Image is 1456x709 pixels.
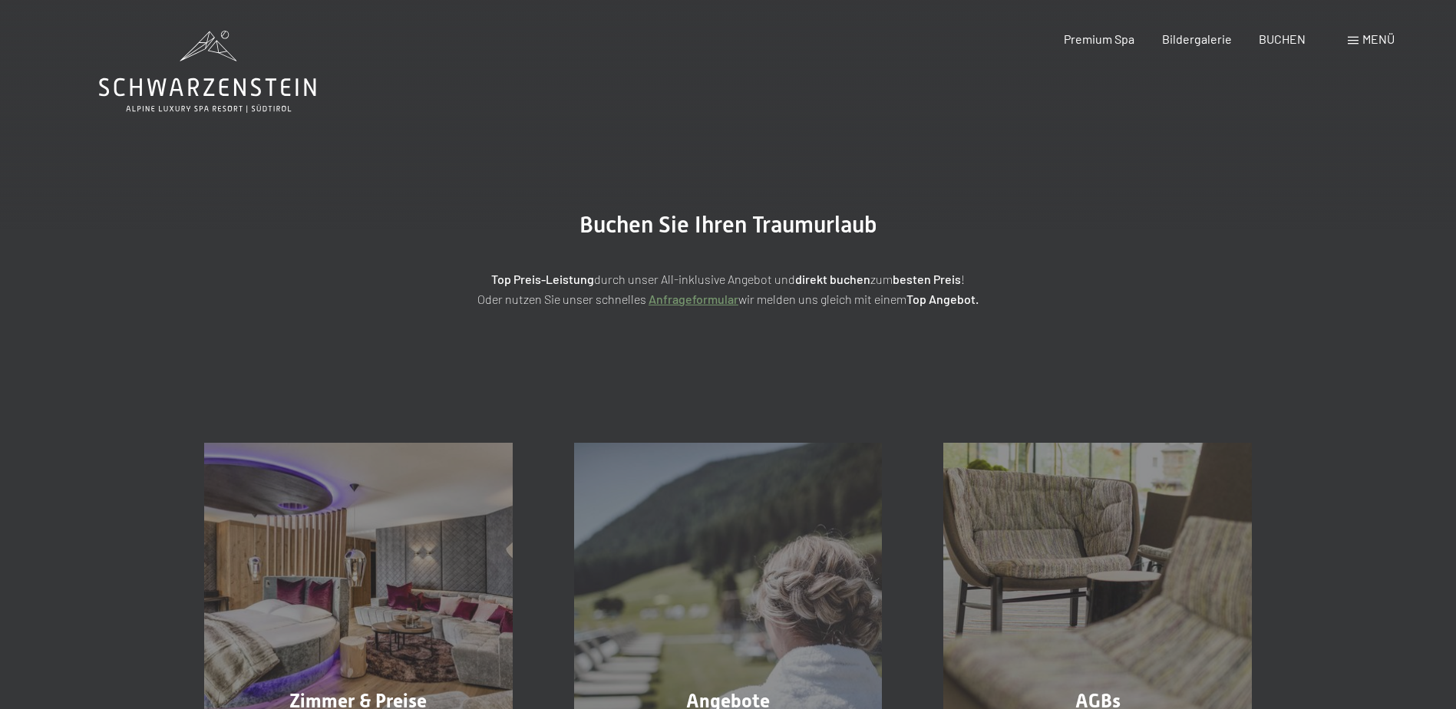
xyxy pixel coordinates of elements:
[795,272,870,286] strong: direkt buchen
[1362,31,1395,46] span: Menü
[1064,31,1134,46] a: Premium Spa
[893,272,961,286] strong: besten Preis
[906,292,979,306] strong: Top Angebot.
[1162,31,1232,46] a: Bildergalerie
[1259,31,1306,46] a: BUCHEN
[579,211,877,238] span: Buchen Sie Ihren Traumurlaub
[649,292,738,306] a: Anfrageformular
[491,272,594,286] strong: Top Preis-Leistung
[345,269,1112,308] p: durch unser All-inklusive Angebot und zum ! Oder nutzen Sie unser schnelles wir melden uns gleich...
